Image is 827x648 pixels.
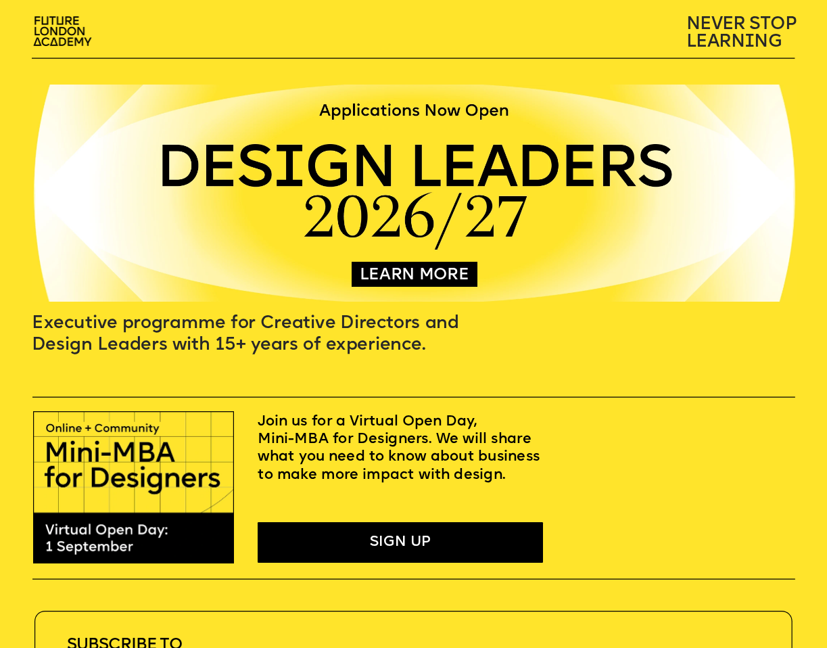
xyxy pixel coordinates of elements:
[745,33,754,51] span: I
[258,433,544,484] a: Mini-MBA for Designers. We will share what you need to know about business to make more impact wi...
[28,11,100,53] img: upload-2f72e7a8-3806-41e8-b55b-d754ac055a4a.png
[360,267,469,284] a: LEARN MORE
[258,415,477,430] a: Join us for a Virtual Open Day,
[686,15,796,33] span: NEVER STOP
[32,315,464,355] span: Executive programme for Creative Directors and Design Leaders with 15+ years of experience.
[32,85,797,302] img: image-c542eb99-4ad9-46bd-9416-a9c33b085b2d.jpg
[686,33,782,51] span: LEARN NG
